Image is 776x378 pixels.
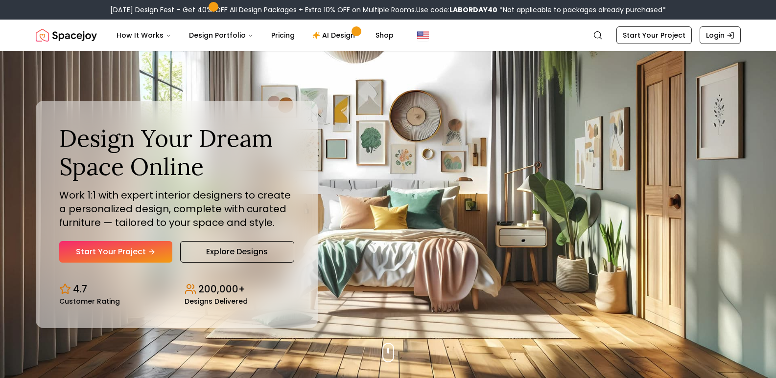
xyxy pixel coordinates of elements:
[59,274,294,305] div: Design stats
[305,25,366,45] a: AI Design
[198,282,245,296] p: 200,000+
[109,25,401,45] nav: Main
[616,26,692,44] a: Start Your Project
[59,241,172,263] a: Start Your Project
[109,25,179,45] button: How It Works
[59,188,294,229] p: Work 1:1 with expert interior designers to create a personalized design, complete with curated fu...
[181,25,261,45] button: Design Portfolio
[59,298,120,305] small: Customer Rating
[110,5,666,15] div: [DATE] Design Fest – Get 40% OFF All Design Packages + Extra 10% OFF on Multiple Rooms.
[263,25,303,45] a: Pricing
[36,20,741,51] nav: Global
[73,282,87,296] p: 4.7
[180,241,294,263] a: Explore Designs
[497,5,666,15] span: *Not applicable to packages already purchased*
[417,29,429,41] img: United States
[449,5,497,15] b: LABORDAY40
[36,25,97,45] a: Spacejoy
[185,298,248,305] small: Designs Delivered
[36,25,97,45] img: Spacejoy Logo
[416,5,497,15] span: Use code:
[59,124,294,180] h1: Design Your Dream Space Online
[368,25,401,45] a: Shop
[700,26,741,44] a: Login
